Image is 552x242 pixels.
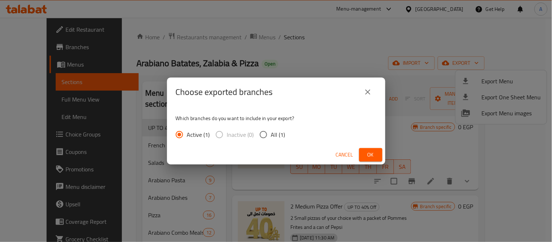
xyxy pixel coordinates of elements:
span: Ok [365,150,377,159]
span: Cancel [336,150,353,159]
h2: Choose exported branches [176,86,273,98]
span: Inactive (0) [227,130,254,139]
button: Cancel [333,148,356,162]
span: All (1) [271,130,285,139]
span: Active (1) [187,130,210,139]
button: close [359,83,377,101]
p: Which branches do you want to include in your export? [176,115,377,122]
button: Ok [359,148,382,162]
